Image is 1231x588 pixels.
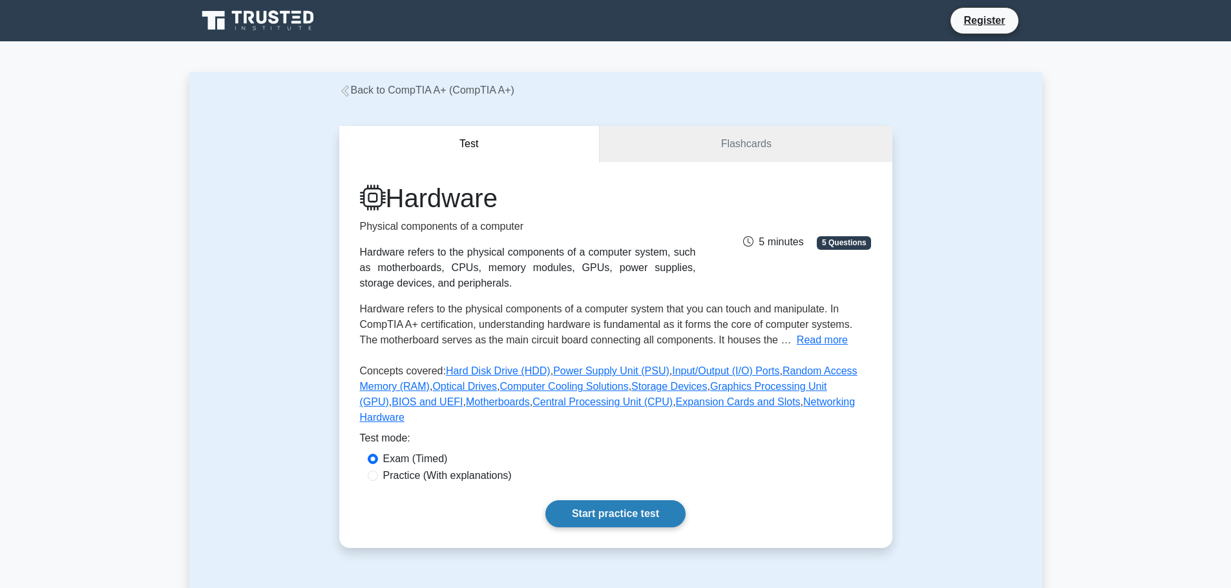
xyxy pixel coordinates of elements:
[817,236,871,249] span: 5 Questions
[383,468,512,483] label: Practice (With explanations)
[446,365,551,376] a: Hard Disk Drive (HDD)
[631,381,707,392] a: Storage Devices
[360,219,696,234] p: Physical components of a computer
[360,363,872,431] p: Concepts covered: , , , , , , , , , , , ,
[553,365,669,376] a: Power Supply Unit (PSU)
[339,126,600,163] button: Test
[383,451,448,467] label: Exam (Timed)
[532,396,673,407] a: Central Processing Unit (CPU)
[360,245,696,291] div: Hardware refers to the physical components of a computer system, such as motherboards, CPUs, memo...
[545,500,686,527] a: Start practice test
[432,381,497,392] a: Optical Drives
[360,303,853,345] span: Hardware refers to the physical components of a computer system that you can touch and manipulate...
[392,396,463,407] a: BIOS and UEFI
[672,365,779,376] a: Input/Output (I/O) Ports
[360,431,872,451] div: Test mode:
[956,12,1013,28] a: Register
[360,183,696,214] h1: Hardware
[600,126,892,163] a: Flashcards
[500,381,628,392] a: Computer Cooling Solutions
[339,85,514,96] a: Back to CompTIA A+ (CompTIA A+)
[466,396,530,407] a: Motherboards
[360,381,827,407] a: Graphics Processing Unit (GPU)
[676,396,801,407] a: Expansion Cards and Slots
[797,332,848,348] button: Read more
[743,236,803,247] span: 5 minutes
